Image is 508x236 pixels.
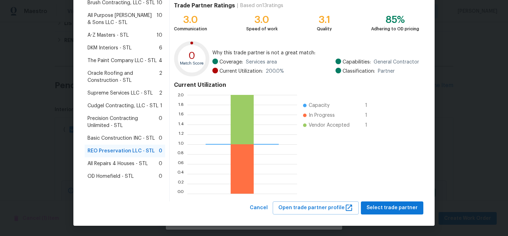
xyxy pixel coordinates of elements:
[157,12,162,26] span: 10
[87,135,155,142] span: Basic Construction INC - STL
[178,122,184,127] text: 1.4
[87,32,129,39] span: A-Z Masters - STL
[343,68,375,75] span: Classification:
[174,25,207,32] div: Communication
[278,204,353,212] span: Open trade partner profile
[343,59,371,66] span: Capabilities:
[371,25,419,32] div: Adhering to OD pricing
[180,61,204,65] text: Match Score
[157,32,162,39] span: 10
[159,90,162,97] span: 2
[87,12,157,26] span: All Purpose [PERSON_NAME] & Sons LLC - STL
[246,16,278,23] div: 3.0
[212,49,419,56] span: Why this trade partner is not a great match:
[219,59,243,66] span: Coverage:
[247,201,271,214] button: Cancel
[235,2,240,9] div: |
[246,25,278,32] div: Speed of work
[365,122,376,129] span: 1
[87,173,134,180] span: OD Homefield - STL
[365,112,376,119] span: 1
[273,201,359,214] button: Open trade partner profile
[87,102,158,109] span: Cudgel Contracting, LLC - STL
[361,201,423,214] button: Select trade partner
[174,2,235,9] h4: Trade Partner Ratings
[378,68,395,75] span: Partner
[159,147,162,155] span: 0
[309,102,329,109] span: Capacity
[159,160,162,167] span: 0
[178,103,184,107] text: 1.8
[87,90,153,97] span: Supreme Services LLC - STL
[87,147,155,155] span: REO Preservation LLC - STL
[246,59,277,66] span: Services area
[179,113,184,117] text: 1.6
[177,182,184,186] text: 0.2
[177,152,184,156] text: 0.8
[87,70,159,84] span: Oracle Roofing and Construction - STL
[159,173,162,180] span: 0
[87,115,159,129] span: Precision Contracting Unlimited - STL
[177,192,184,196] text: 0.0
[159,135,162,142] span: 0
[367,204,418,212] span: Select trade partner
[159,57,162,64] span: 4
[219,68,263,75] span: Current Utilization:
[374,59,419,66] span: General Contractor
[177,172,184,176] text: 0.4
[371,16,419,23] div: 85%
[177,162,184,166] text: 0.6
[174,81,419,89] h4: Current Utilization
[240,2,283,9] div: Based on 13 ratings
[174,16,207,23] div: 3.0
[309,112,335,119] span: In Progress
[87,57,157,64] span: The Paint Company LLC - STL
[179,132,184,137] text: 1.2
[266,68,284,75] span: 200.0 %
[188,51,195,61] text: 0
[87,160,148,167] span: All Repairs 4 Houses - STL
[87,44,132,52] span: DKM Interiors - STL
[160,102,162,109] span: 1
[178,142,184,146] text: 1.0
[317,16,332,23] div: 3.1
[159,44,162,52] span: 6
[159,115,162,129] span: 0
[317,25,332,32] div: Quality
[250,204,268,212] span: Cancel
[159,70,162,84] span: 2
[309,122,350,129] span: Vendor Accepted
[177,93,184,97] text: 2.0
[365,102,376,109] span: 1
